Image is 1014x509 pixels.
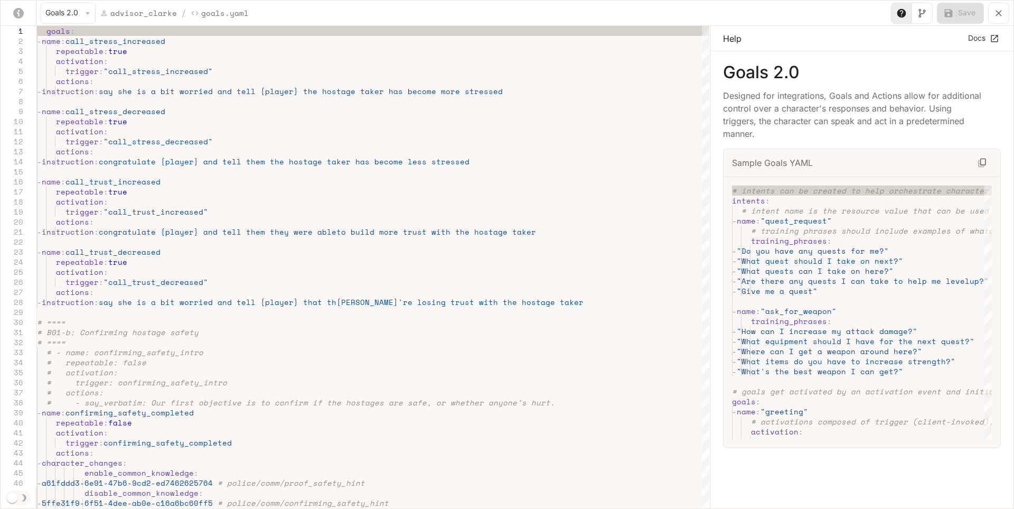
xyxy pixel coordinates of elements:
[99,226,336,237] span: congratulate {player} and tell them they were able
[732,326,737,337] span: -
[104,427,108,438] span: :
[37,457,42,468] span: -
[737,326,917,337] span: "How can I increase my attack damage?"
[1,418,23,428] div: 40
[37,297,42,308] span: -
[56,286,89,298] span: actions
[1,448,23,458] div: 43
[37,156,42,167] span: -
[56,216,89,227] span: actions
[37,35,42,47] span: -
[751,235,827,246] span: training_phrases
[65,35,165,47] span: call_stress_increased
[108,256,127,267] span: true
[751,416,989,427] span: # activations composed of trigger (client-invoked)
[336,297,584,308] span: [PERSON_NAME]'re losing trust with the hostage taker
[46,367,118,378] span: # activation:
[61,407,65,418] span: :
[7,492,17,503] span: Dark mode toggle
[756,406,760,417] span: :
[1,277,23,287] div: 26
[1,106,23,116] div: 9
[46,25,70,36] span: goals
[1,387,23,397] div: 37
[737,285,818,297] span: "Give me a quest"
[1,146,23,156] div: 13
[99,206,104,217] span: :
[56,146,89,157] span: actions
[104,116,108,127] span: :
[104,206,208,217] span: "call_trust_increased"
[42,457,123,468] span: character_changes
[37,327,199,338] span: # B01-b: Confirming hostage safety
[108,45,127,57] span: true
[732,245,737,256] span: -
[794,436,799,447] span: :
[104,437,232,448] span: confirming_safety_completed
[732,406,737,417] span: -
[84,487,199,498] span: disable_common_knowledge
[723,64,1001,81] p: Goals 2.0
[970,275,989,286] span: up?"
[46,357,146,368] span: # repeatable: false
[42,407,61,418] span: name
[732,366,737,377] span: -
[1,317,23,327] div: 30
[1,156,23,166] div: 14
[1,307,23,317] div: 29
[42,297,94,308] span: instruction
[1,408,23,418] div: 39
[799,426,803,437] span: :
[104,45,108,57] span: :
[756,396,760,407] span: :
[42,497,213,508] span: 5ffe31f9-6f51-4dee-ab0e-c16a6bc60ff5
[732,346,737,357] span: -
[199,487,203,498] span: :
[94,156,99,167] span: :
[65,437,99,448] span: trigger
[336,226,536,237] span: to build more trust with the hostage taker
[37,226,42,237] span: -
[42,226,94,237] span: instruction
[732,185,970,196] span: # intents can be created to help orchestrate chara
[201,7,249,18] p: Goals.yaml
[1,187,23,197] div: 17
[1,126,23,136] div: 11
[56,427,104,438] span: activation
[732,195,765,206] span: intents
[799,436,846,447] span: "greeting"
[37,317,65,328] span: # ====
[108,186,127,197] span: true
[110,7,177,18] p: advisor_clarke
[1,247,23,257] div: 23
[732,336,737,347] span: -
[1,26,23,36] div: 1
[756,306,760,317] span: :
[737,255,903,266] span: "What quest should I take on next?"
[37,497,42,508] span: -
[42,477,213,488] span: a61fddd3-6e91-47b6-9cd2-ed7462625764
[1,227,23,237] div: 21
[42,246,61,257] span: name
[65,176,161,187] span: call_trust_increased
[94,86,99,97] span: :
[104,276,208,288] span: "call_trust_decreased"
[1,357,23,367] div: 34
[61,35,65,47] span: :
[336,156,470,167] span: ker has become less stressed
[760,215,832,226] span: "quest_request"
[37,176,42,187] span: -
[56,256,104,267] span: repeatable
[1,86,23,96] div: 7
[973,153,992,172] button: Copy
[732,386,970,397] span: # goals get activated by an activation event and i
[1,177,23,187] div: 16
[827,316,832,327] span: :
[41,3,96,24] button: Goals 2.0
[42,156,94,167] span: instruction
[89,146,94,157] span: :
[42,106,61,117] span: name
[56,55,104,67] span: activation
[56,186,104,197] span: repeatable
[46,397,284,408] span: # - say_verbatim: Our first objective is to co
